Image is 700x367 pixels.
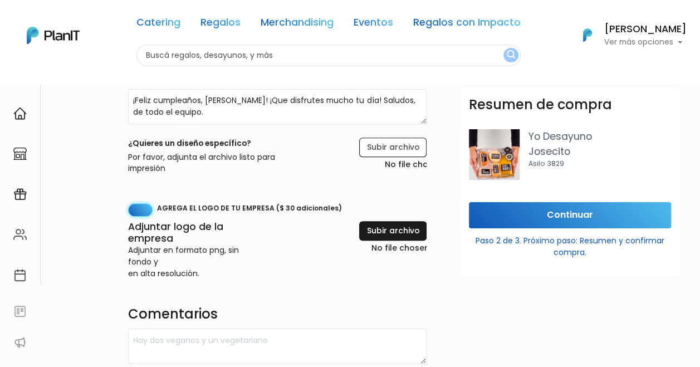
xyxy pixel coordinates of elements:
[469,231,671,258] p: Paso 2 de 3. Próximo paso: Resumen y confirmar compra.
[13,188,27,201] img: campaigns-02234683943229c281be62815700db0a1741e53638e28bf9629b52c665b00959.svg
[528,159,671,169] p: Asilo 3829
[604,38,687,46] p: Ver más opciones
[157,203,342,217] label: AGREGA EL LOGO DE TU EMPRESA ($ 30 adicionales)
[569,21,687,50] button: PlanIt Logo [PERSON_NAME] Ver más opciones
[261,18,334,31] a: Merchandising
[413,18,521,31] a: Regalos con Impacto
[13,228,27,241] img: people-662611757002400ad9ed0e3c099ab2801c6687ba6c219adb57efc949bc21e19d.svg
[128,138,284,149] p: ¿Quieres un diseño específico?
[128,306,427,325] h4: Comentarios
[469,97,612,113] h3: Resumen de compra
[200,18,241,31] a: Regalos
[13,305,27,318] img: feedback-78b5a0c8f98aac82b08bfc38622c3050aee476f2c9584af64705fc4e61158814.svg
[13,336,27,349] img: partners-52edf745621dab592f3b2c58e3bca9d71375a7ef29c3b500c9f145b62cc070d4.svg
[136,18,180,31] a: Catering
[57,11,160,32] div: ¿Necesitás ayuda?
[507,50,515,61] img: search_button-432b6d5273f82d61273b3651a40e1bd1b912527efae98b1b7a1b2c0702e16a8d.svg
[128,151,284,175] p: Por favor, adjunta el archivo listo para impresión
[128,244,265,280] p: Adjuntar en formato png, sin fondo y en alta resolución.
[528,129,671,144] p: Yo Desayuno
[128,221,265,244] h6: Adjuntar logo de la empresa
[13,107,27,120] img: home-e721727adea9d79c4d83392d1f703f7f8bce08238fde08b1acbfd93340b81755.svg
[27,27,80,44] img: PlanIt Logo
[469,129,520,180] img: 2000___2000-Photoroom__54_.png
[354,18,393,31] a: Eventos
[136,45,521,66] input: Buscá regalos, desayunos, y más
[604,25,687,35] h6: [PERSON_NAME]
[528,144,671,159] p: Josecito
[13,147,27,160] img: marketplace-4ceaa7011d94191e9ded77b95e3339b90024bf715f7c57f8cf31f2d8c509eaba.svg
[13,268,27,282] img: calendar-87d922413cdce8b2cf7b7f5f62616a5cf9e4887200fb71536465627b3292af00.svg
[469,202,671,228] input: Continuar
[575,23,600,47] img: PlanIt Logo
